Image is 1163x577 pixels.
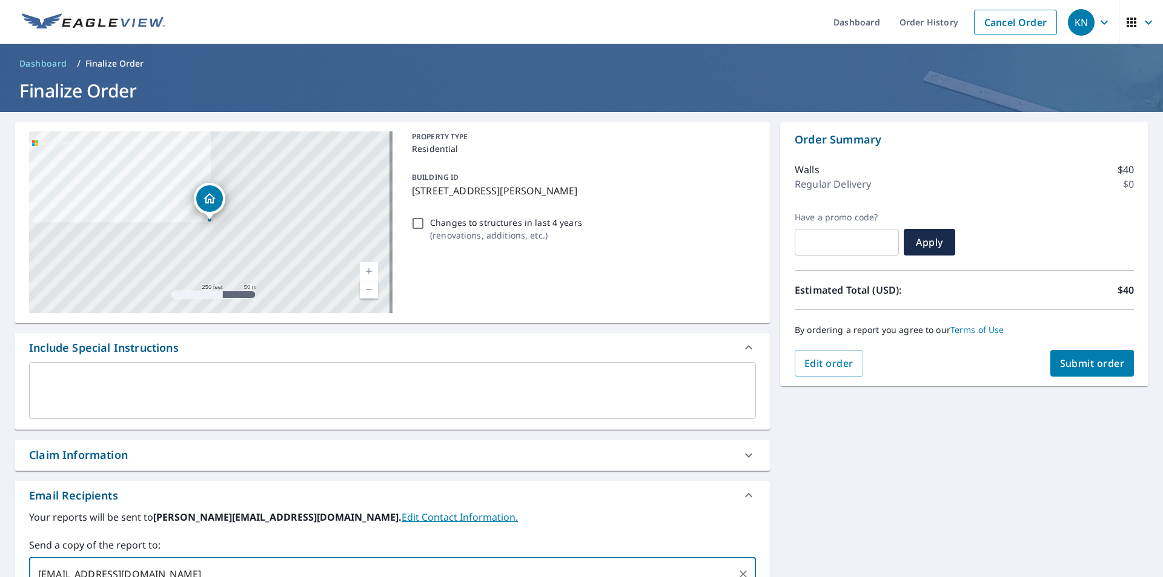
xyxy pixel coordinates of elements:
[19,58,67,70] span: Dashboard
[15,333,770,362] div: Include Special Instructions
[430,216,582,229] p: Changes to structures in last 4 years
[29,538,756,552] label: Send a copy of the report to:
[1050,350,1135,377] button: Submit order
[412,183,751,198] p: [STREET_ADDRESS][PERSON_NAME]
[1118,162,1134,177] p: $40
[402,510,518,524] a: EditContactInfo
[15,54,1148,73] nav: breadcrumb
[412,142,751,155] p: Residential
[1060,357,1125,370] span: Submit order
[360,280,378,298] a: Current Level 17, Zoom Out
[795,177,871,191] p: Regular Delivery
[795,131,1134,148] p: Order Summary
[430,229,582,242] p: ( renovations, additions, etc. )
[950,324,1004,335] a: Terms of Use
[15,78,1148,103] h1: Finalize Order
[795,212,899,223] label: Have a promo code?
[904,229,955,256] button: Apply
[15,440,770,470] div: Claim Information
[795,283,964,297] p: Estimated Total (USD):
[77,56,81,71] li: /
[29,510,756,524] label: Your reports will be sent to
[29,487,118,504] div: Email Recipients
[795,325,1134,335] p: By ordering a report you agree to our
[412,172,459,182] p: BUILDING ID
[974,10,1057,35] a: Cancel Order
[194,183,225,220] div: Dropped pin, building 1, Residential property, 9812 Meadowcroft Ln Montgomery Village, MD 20886
[412,131,751,142] p: PROPERTY TYPE
[29,340,179,356] div: Include Special Instructions
[1123,177,1134,191] p: $0
[360,262,378,280] a: Current Level 17, Zoom In
[913,236,946,249] span: Apply
[1068,9,1095,36] div: KN
[1118,283,1134,297] p: $40
[795,162,820,177] p: Walls
[15,54,72,73] a: Dashboard
[795,350,863,377] button: Edit order
[29,447,128,463] div: Claim Information
[22,13,165,31] img: EV Logo
[15,481,770,510] div: Email Recipients
[804,357,853,370] span: Edit order
[153,510,402,524] b: [PERSON_NAME][EMAIL_ADDRESS][DOMAIN_NAME].
[85,58,144,70] p: Finalize Order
